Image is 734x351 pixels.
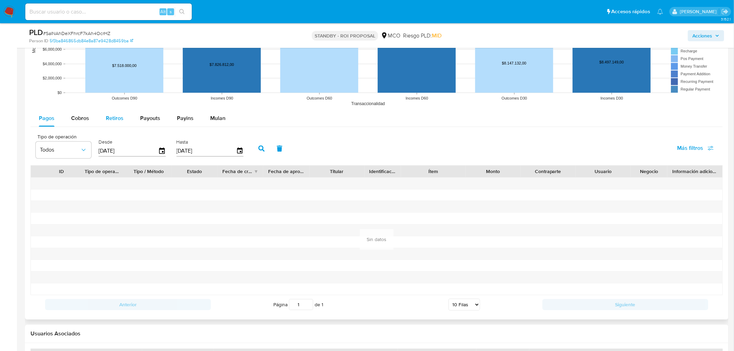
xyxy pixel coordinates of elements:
span: # SaINAhDeXFhrcF7kAh4OcrHZ [43,30,110,37]
span: Accesos rápidos [612,8,650,15]
p: STANDBY - ROI PROPOSAL [312,31,378,41]
input: Buscar usuario o caso... [25,7,192,16]
span: Acciones [693,30,712,41]
b: Person ID [29,38,48,44]
a: 5f3ba846865db84e8a87e9428d8459ba [50,38,133,44]
span: Riesgo PLD: [403,32,442,40]
a: Notificaciones [657,9,663,15]
button: search-icon [175,7,189,17]
span: s [170,8,172,15]
h2: Usuarios Asociados [31,330,723,337]
a: Salir [722,8,729,15]
span: MID [432,32,442,40]
p: felipe.cayon@mercadolibre.com [680,8,719,15]
div: MCO [381,32,400,40]
button: Acciones [688,30,724,41]
b: PLD [29,27,43,38]
span: 3.152.1 [721,16,731,22]
span: Alt [160,8,166,15]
